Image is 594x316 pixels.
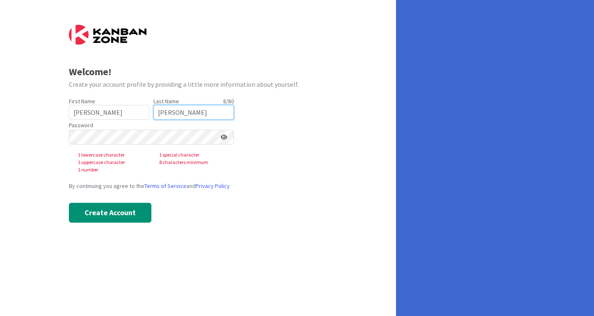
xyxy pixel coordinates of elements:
img: Kanban Zone [69,25,146,45]
a: Privacy Policy [196,182,230,190]
button: Create Account [69,203,151,223]
span: 1 lowercase character [71,151,153,159]
span: 1 uppercase character [71,159,153,166]
span: 1 special character [153,151,234,159]
div: Welcome! [69,64,328,79]
div: By continuing you agree to the and [69,182,328,190]
div: 8 / 80 [181,97,234,105]
label: Last Name [153,97,179,105]
div: Create your account profile by providing a little more information about yourself. [69,79,328,89]
span: 1 number [71,166,153,173]
label: First Name [69,97,95,105]
label: Password [69,121,93,130]
span: 8 characters minimum [153,159,234,166]
a: Terms of Service [144,182,186,190]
